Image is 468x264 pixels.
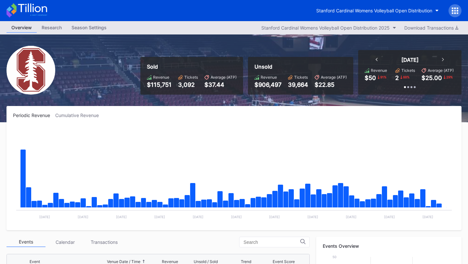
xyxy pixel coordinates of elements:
[39,215,50,219] text: [DATE]
[307,215,318,219] text: [DATE]
[380,74,387,80] div: 91 %
[323,243,455,249] div: Events Overview
[446,74,453,80] div: 29 %
[321,75,347,80] div: Average (ATP)
[294,75,308,80] div: Tickets
[153,75,169,80] div: Revenue
[162,259,178,264] div: Revenue
[13,112,55,118] div: Periodic Revenue
[13,126,455,224] svg: Chart title
[261,25,390,31] div: Stanford Cardinal Womens Volleyball Open Distribution 2025
[37,23,67,33] a: Research
[422,74,442,81] div: $25.00
[194,259,218,264] div: Unsold / Sold
[254,81,281,88] div: $906,497
[211,75,237,80] div: Average (ATP)
[404,25,458,31] div: Download Transactions
[147,63,237,70] div: Sold
[395,74,399,81] div: 2
[401,68,415,73] div: Tickets
[261,75,277,80] div: Revenue
[84,237,123,247] div: Transactions
[6,46,55,95] img: Stanford_Cardinal_Womens_Volleyball_Secondary.png
[273,259,295,264] div: Event Score
[243,240,300,245] input: Search
[402,74,410,80] div: 88 %
[401,23,461,32] button: Download Transactions
[316,8,432,13] div: Stanford Cardinal Womens Volleyball Open Distribution
[67,23,111,33] a: Season Settings
[193,215,203,219] text: [DATE]
[288,81,308,88] div: 39,664
[37,23,67,32] div: Research
[6,237,45,247] div: Events
[178,81,198,88] div: 3,092
[45,237,84,247] div: Calendar
[269,215,280,219] text: [DATE]
[422,215,433,219] text: [DATE]
[116,215,127,219] text: [DATE]
[154,215,165,219] text: [DATE]
[346,215,357,219] text: [DATE]
[258,23,399,32] button: Stanford Cardinal Womens Volleyball Open Distribution 2025
[401,57,419,63] div: [DATE]
[6,23,37,33] a: Overview
[78,215,88,219] text: [DATE]
[371,68,387,73] div: Revenue
[147,81,172,88] div: $115,751
[184,75,198,80] div: Tickets
[384,215,395,219] text: [DATE]
[428,68,454,73] div: Average (ATP)
[254,63,347,70] div: Unsold
[241,259,251,264] div: Trend
[67,23,111,32] div: Season Settings
[311,5,444,17] button: Stanford Cardinal Womens Volleyball Open Distribution
[204,81,237,88] div: $37.44
[30,259,40,264] div: Event
[365,74,376,81] div: $50
[332,255,336,259] text: 50
[107,259,140,264] div: Venue Date / Time
[55,112,104,118] div: Cumulative Revenue
[315,81,347,88] div: $22.85
[231,215,242,219] text: [DATE]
